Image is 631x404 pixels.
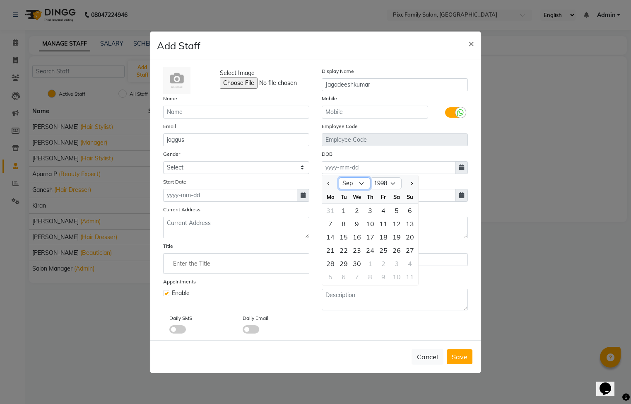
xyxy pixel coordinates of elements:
[339,177,370,190] select: Select month
[324,204,337,217] div: Monday, August 31, 1998
[390,230,403,244] div: 19
[167,255,306,272] input: Enter the Title
[377,244,390,257] div: Friday, September 25, 1998
[324,230,337,244] div: Monday, September 14, 1998
[364,244,377,257] div: 24
[322,133,468,146] input: Employee Code
[243,314,268,322] label: Daily Email
[403,257,417,270] div: 4
[163,106,309,119] input: Name
[350,190,364,203] div: We
[163,278,196,285] label: Appointments
[377,270,390,283] div: Friday, October 9, 1998
[163,189,297,202] input: yyyy-mm-dd
[390,217,403,230] div: Saturday, September 12, 1998
[163,178,186,186] label: Start Date
[322,161,456,174] input: yyyy-mm-dd
[350,270,364,283] div: 7
[337,244,350,257] div: Tuesday, September 22, 1998
[324,190,337,203] div: Mo
[403,244,417,257] div: Sunday, September 27, 1998
[403,230,417,244] div: 20
[377,257,390,270] div: Friday, October 2, 1998
[364,217,377,230] div: Thursday, September 10, 1998
[172,289,190,298] span: Enable
[364,204,377,217] div: Thursday, September 3, 1998
[337,204,350,217] div: Tuesday, September 1, 1998
[350,244,364,257] div: Wednesday, September 23, 1998
[350,204,364,217] div: 2
[377,270,390,283] div: 9
[169,314,192,322] label: Daily SMS
[337,204,350,217] div: 1
[390,230,403,244] div: Saturday, September 19, 1998
[350,244,364,257] div: 23
[364,270,377,283] div: Thursday, October 8, 1998
[324,217,337,230] div: 7
[364,190,377,203] div: Th
[403,270,417,283] div: Sunday, October 11, 1998
[163,95,177,102] label: Name
[403,217,417,230] div: 13
[324,270,337,283] div: Monday, October 5, 1998
[390,270,403,283] div: 10
[324,257,337,270] div: 28
[220,69,255,77] span: Select Image
[452,353,467,361] span: Save
[468,37,474,49] span: ×
[364,257,377,270] div: Thursday, October 1, 1998
[337,217,350,230] div: 8
[364,217,377,230] div: 10
[163,150,180,158] label: Gender
[163,123,176,130] label: Email
[337,190,350,203] div: Tu
[462,31,481,55] button: Close
[337,217,350,230] div: Tuesday, September 8, 1998
[390,257,403,270] div: Saturday, October 3, 1998
[163,133,309,146] input: Email
[220,77,332,89] input: Select Image
[337,257,350,270] div: Tuesday, September 29, 1998
[324,244,337,257] div: Monday, September 21, 1998
[322,68,354,75] label: Display Name
[364,244,377,257] div: Thursday, September 24, 1998
[350,257,364,270] div: 30
[390,257,403,270] div: 3
[390,270,403,283] div: Saturday, October 10, 1998
[377,204,390,217] div: Friday, September 4, 1998
[324,244,337,257] div: 21
[403,190,417,203] div: Su
[324,217,337,230] div: Monday, September 7, 1998
[337,230,350,244] div: Tuesday, September 15, 1998
[364,257,377,270] div: 1
[370,177,402,190] select: Select year
[337,270,350,283] div: Tuesday, October 6, 1998
[322,123,358,130] label: Employee Code
[364,230,377,244] div: Thursday, September 17, 1998
[324,270,337,283] div: 5
[403,204,417,217] div: 6
[350,217,364,230] div: Wednesday, September 9, 1998
[390,204,403,217] div: Saturday, September 5, 1998
[337,230,350,244] div: 15
[403,204,417,217] div: Sunday, September 6, 1998
[403,270,417,283] div: 11
[408,177,415,190] button: Next month
[324,257,337,270] div: Monday, September 28, 1998
[364,270,377,283] div: 8
[157,38,200,53] h4: Add Staff
[403,244,417,257] div: 27
[390,244,403,257] div: Saturday, September 26, 1998
[377,190,390,203] div: Fr
[324,230,337,244] div: 14
[322,106,428,119] input: Mobile
[350,230,364,244] div: Wednesday, September 16, 1998
[350,204,364,217] div: Wednesday, September 2, 1998
[390,204,403,217] div: 5
[377,244,390,257] div: 25
[325,177,332,190] button: Previous month
[163,67,190,94] img: Cinque Terre
[337,257,350,270] div: 29
[322,150,332,158] label: DOB
[364,204,377,217] div: 3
